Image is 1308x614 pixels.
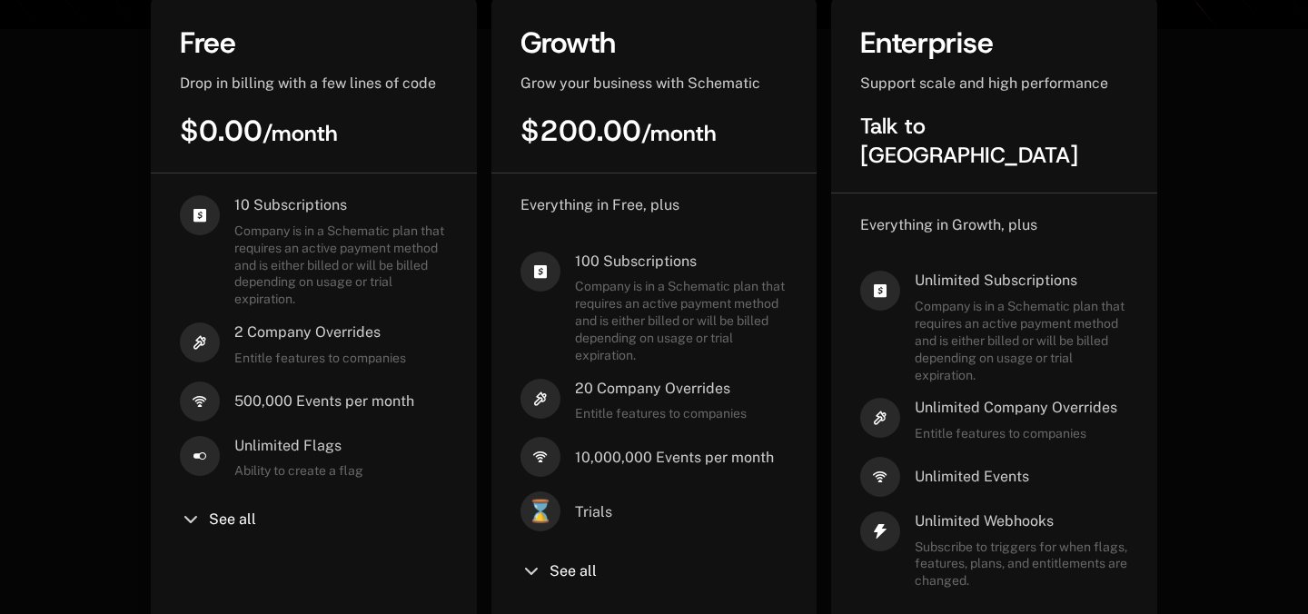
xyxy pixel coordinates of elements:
i: signal [860,457,900,497]
span: Entitle features to companies [234,350,406,367]
i: hammer [860,398,900,438]
span: Unlimited Flags [234,436,363,456]
span: 500,000 Events per month [234,391,414,411]
span: 10,000,000 Events per month [575,448,774,468]
span: Everything in Free, plus [520,196,679,213]
sub: / month [641,119,717,148]
span: Grow your business with Schematic [520,74,760,92]
i: signal [520,437,560,477]
span: Unlimited Subscriptions [915,271,1128,291]
span: Company is in a Schematic plan that requires an active payment method and is either billed or wil... [234,223,448,308]
i: chevron-down [520,560,542,582]
span: 100 Subscriptions [575,252,788,272]
i: boolean-on [180,436,220,476]
i: cashapp [520,252,560,292]
span: Unlimited Webhooks [915,511,1128,531]
span: Everything in Growth, plus [860,216,1037,233]
span: Enterprise [860,24,994,62]
span: Free [180,24,236,62]
span: Unlimited Events [915,467,1029,487]
span: Entitle features to companies [915,425,1117,442]
span: Company is in a Schematic plan that requires an active payment method and is either billed or wil... [915,298,1128,383]
span: Growth [520,24,616,62]
i: signal [180,381,220,421]
span: Ability to create a flag [234,462,363,480]
span: $0.00 [180,112,338,150]
i: chevron-down [180,509,202,530]
span: 20 Company Overrides [575,379,747,399]
span: $200.00 [520,112,717,150]
span: Subscribe to triggers for when flags, features, plans, and entitlements are changed. [915,539,1128,590]
i: cashapp [180,195,220,235]
span: Trials [575,502,612,522]
span: 10 Subscriptions [234,195,448,215]
span: 2 Company Overrides [234,322,406,342]
span: Company is in a Schematic plan that requires an active payment method and is either billed or wil... [575,278,788,363]
span: Support scale and high performance [860,74,1108,92]
i: thunder [860,511,900,551]
span: See all [550,564,597,579]
i: cashapp [860,271,900,311]
span: ⌛ [520,491,560,531]
span: Talk to [GEOGRAPHIC_DATA] [860,112,1078,170]
span: See all [209,512,256,527]
span: Entitle features to companies [575,405,747,422]
sub: / month [263,119,338,148]
i: hammer [520,379,560,419]
i: hammer [180,322,220,362]
span: Drop in billing with a few lines of code [180,74,436,92]
span: Unlimited Company Overrides [915,398,1117,418]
